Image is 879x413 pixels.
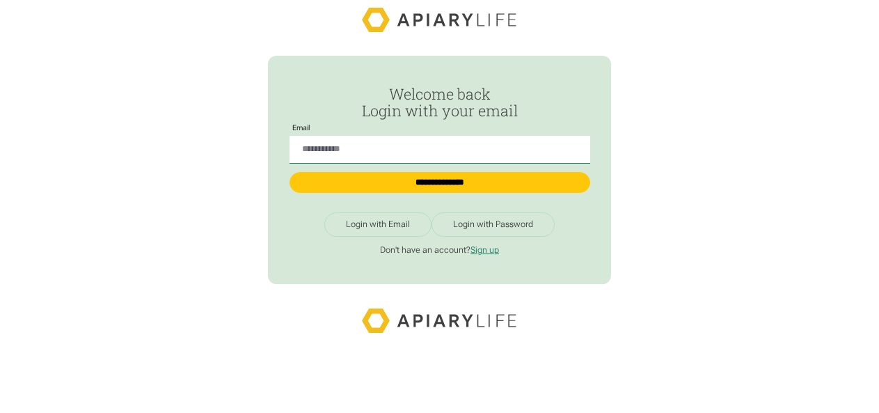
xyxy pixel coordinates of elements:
p: Don't have an account? [290,245,590,256]
div: Login with Password [453,219,533,230]
a: Sign up [470,245,499,255]
h2: Welcome back Login with your email [290,86,590,119]
div: Login with Email [346,219,410,230]
label: Email [290,124,314,132]
form: Passwordless Login [290,86,590,203]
